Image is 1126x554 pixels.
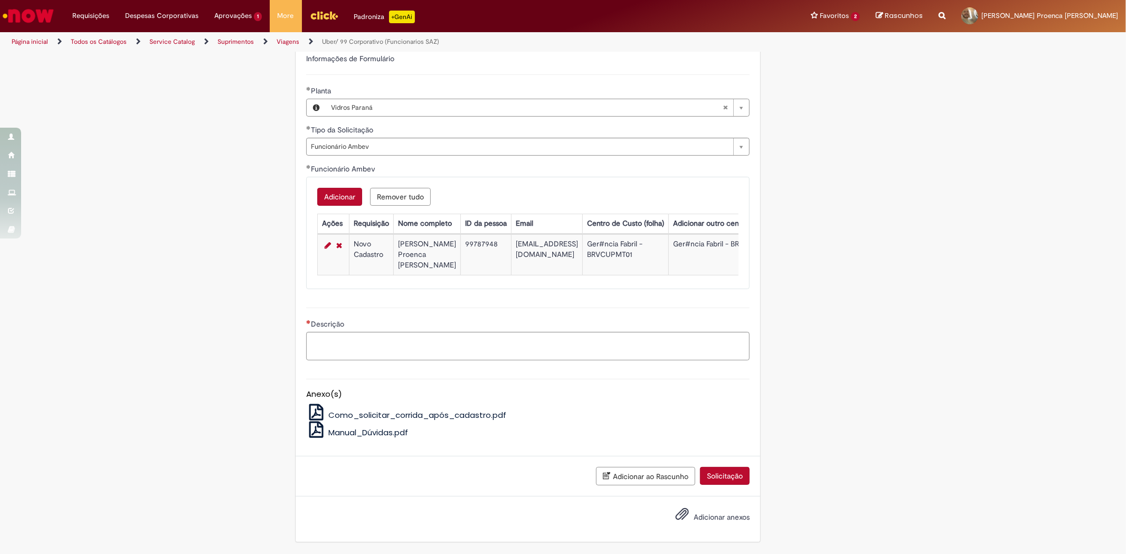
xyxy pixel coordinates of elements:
[461,214,512,233] th: ID da pessoa
[717,99,733,116] abbr: Limpar campo Planta
[311,164,377,174] span: Funcionário Ambev
[583,214,669,233] th: Centro de Custo (folha)
[214,11,252,21] span: Aprovações
[306,54,394,63] label: Informações de Formulário
[389,11,415,23] p: +GenAi
[1,5,55,26] img: ServiceNow
[307,99,326,116] button: Planta, Visualizar este registro Vidros Paraná
[700,467,750,485] button: Solicitação
[394,234,461,275] td: [PERSON_NAME] Proenca [PERSON_NAME]
[328,427,408,438] span: Manual_Dúvidas.pdf
[851,12,860,21] span: 2
[461,234,512,275] td: 99787948
[125,11,198,21] span: Despesas Corporativas
[334,239,345,252] a: Remover linha 1
[394,214,461,233] th: Nome completo
[311,86,333,95] span: Necessários - Planta
[254,12,262,21] span: 1
[349,234,394,275] td: Novo Cadastro
[306,320,311,324] span: Necessários
[322,239,334,252] a: Editar Linha 1
[318,214,349,233] th: Ações
[673,504,692,529] button: Adicionar anexos
[71,37,127,46] a: Todos os Catálogos
[317,188,362,206] button: Add a row for Funcionário Ambev
[311,125,375,135] span: Tipo da Solicitação
[512,234,583,275] td: [EMAIL_ADDRESS][DOMAIN_NAME]
[669,234,809,275] td: Ger#ncia Fabril - BRVCUPMT01
[306,126,311,130] span: Obrigatório Preenchido
[876,11,923,21] a: Rascunhos
[310,7,338,23] img: click_logo_yellow_360x200.png
[306,165,311,169] span: Obrigatório Preenchido
[820,11,849,21] span: Favoritos
[669,214,809,233] th: Adicionar outro centro de custo (nome)
[354,11,415,23] div: Padroniza
[217,37,254,46] a: Suprimentos
[512,214,583,233] th: Email
[349,214,394,233] th: Requisição
[72,11,109,21] span: Requisições
[694,512,750,522] span: Adicionar anexos
[328,409,506,421] span: Como_solicitar_corrida_após_cadastro.pdf
[885,11,923,21] span: Rascunhos
[149,37,195,46] a: Service Catalog
[8,32,743,52] ul: Trilhas de página
[278,11,294,21] span: More
[306,87,311,91] span: Obrigatório Preenchido
[306,390,750,399] h5: Anexo(s)
[326,99,749,116] a: Vidros ParanáLimpar campo Planta
[596,467,695,485] button: Adicionar ao Rascunho
[583,234,669,275] td: Ger#ncia Fabril - BRVCUPMT01
[322,37,439,46] a: Uber/ 99 Corporativo (Funcionarios SAZ)
[306,332,750,360] textarea: Descrição
[12,37,48,46] a: Página inicial
[306,427,408,438] a: Manual_Dúvidas.pdf
[311,138,728,155] span: Funcionário Ambev
[331,99,723,116] span: Vidros Paraná
[277,37,299,46] a: Viagens
[306,409,506,421] a: Como_solicitar_corrida_após_cadastro.pdf
[370,188,431,206] button: Remove all rows for Funcionário Ambev
[311,319,346,329] span: Descrição
[981,11,1118,20] span: [PERSON_NAME] Proenca [PERSON_NAME]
